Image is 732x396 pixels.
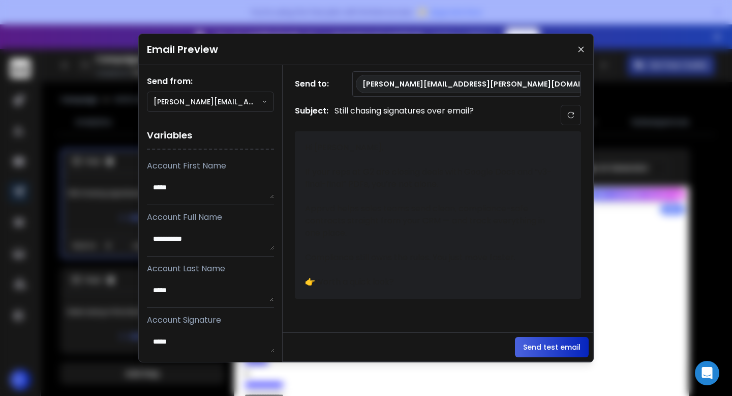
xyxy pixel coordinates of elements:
[305,203,547,239] span: Apprvd helps sales teams send clean, compliance-safe contracts straight from your CRM — and track...
[315,276,394,288] a: Worth a quick look?
[154,97,262,107] p: [PERSON_NAME][EMAIL_ADDRESS][DOMAIN_NAME]
[147,75,274,88] h1: Send from:
[295,105,328,125] h1: Subject:
[147,42,218,56] h1: Email Preview
[305,166,552,190] span: If your reps at G2 are closing deals with Google Docs and “v3-final-final” PDFs, you’re not alone.
[147,211,274,223] p: Account Full Name
[305,276,315,288] span: 👉
[695,361,719,385] div: Open Intercom Messenger
[515,337,589,357] button: Send test email
[147,160,274,172] p: Account First Name
[147,122,274,150] h1: Variables
[362,79,614,89] p: [PERSON_NAME][EMAIL_ADDRESS][PERSON_NAME][DOMAIN_NAME]
[147,314,274,326] p: Account Signature
[147,263,274,275] p: Account Last Name
[295,78,335,90] h1: Send to:
[334,105,474,125] p: Still chasing signatures over email?
[305,142,383,153] span: Hi [PERSON_NAME],
[305,251,515,263] span: Compliance still owns the rules. You just move faster.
